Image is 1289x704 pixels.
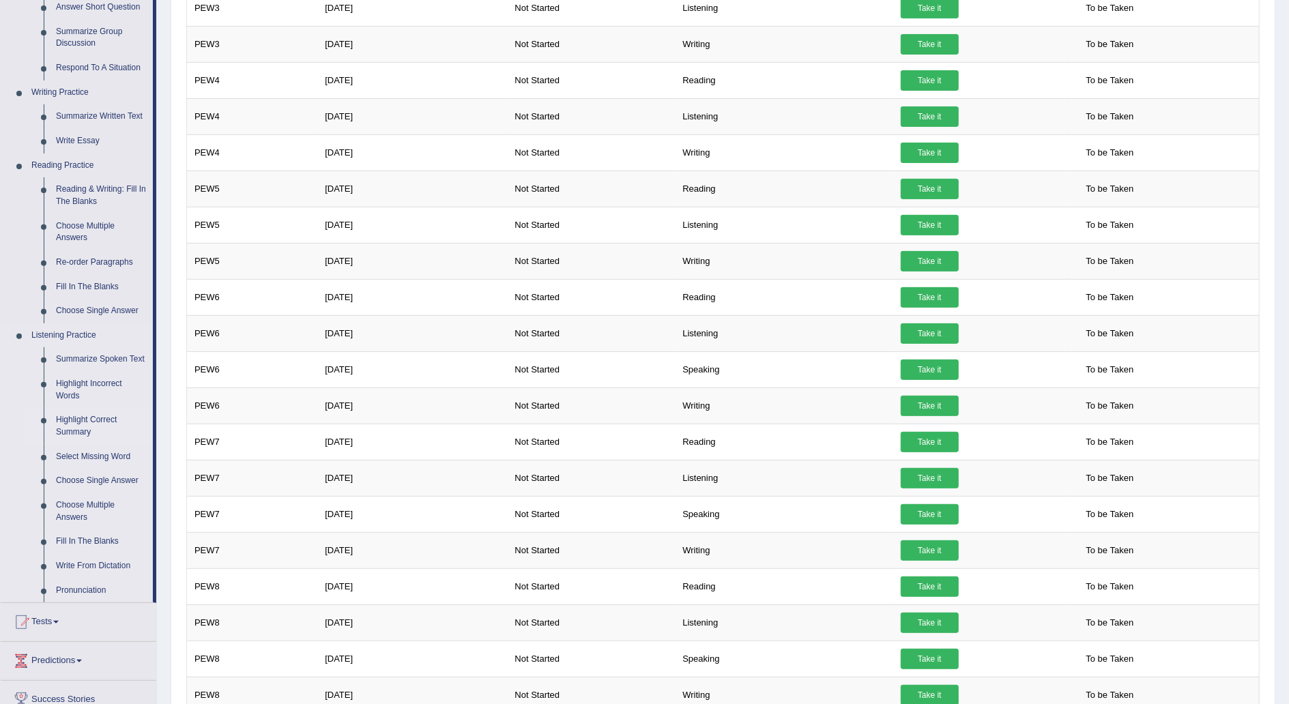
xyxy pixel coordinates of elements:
a: Take it [901,504,959,525]
td: Not Started [507,134,675,171]
span: To be Taken [1080,576,1141,597]
a: Choose Multiple Answers [50,493,153,529]
td: Not Started [507,641,675,677]
a: Take it [901,360,959,380]
td: PEW4 [187,134,318,171]
td: Writing [675,243,893,279]
a: Take it [901,215,959,235]
span: To be Taken [1080,215,1141,235]
a: Write From Dictation [50,554,153,578]
span: To be Taken [1080,70,1141,91]
td: Not Started [507,496,675,532]
td: Reading [675,171,893,207]
td: Not Started [507,98,675,134]
a: Take it [901,540,959,561]
td: Not Started [507,604,675,641]
span: To be Taken [1080,106,1141,127]
td: Reading [675,62,893,98]
a: Writing Practice [25,80,153,105]
a: Predictions [1,642,156,676]
td: PEW6 [187,351,318,387]
a: Take it [901,143,959,163]
a: Take it [901,613,959,633]
span: To be Taken [1080,251,1141,272]
a: Take it [901,576,959,597]
span: To be Taken [1080,287,1141,308]
td: Listening [675,207,893,243]
td: Reading [675,568,893,604]
td: Not Started [507,62,675,98]
a: Take it [901,396,959,416]
td: PEW5 [187,243,318,279]
a: Take it [901,179,959,199]
span: To be Taken [1080,396,1141,416]
td: Listening [675,460,893,496]
a: Fill In The Blanks [50,275,153,299]
a: Reading Practice [25,153,153,178]
td: Not Started [507,315,675,351]
a: Highlight Correct Summary [50,408,153,444]
a: Summarize Group Discussion [50,20,153,56]
td: Not Started [507,207,675,243]
td: PEW8 [187,641,318,677]
td: PEW8 [187,568,318,604]
td: PEW6 [187,387,318,424]
a: Choose Multiple Answers [50,214,153,250]
td: Listening [675,98,893,134]
td: PEW8 [187,604,318,641]
td: Not Started [507,460,675,496]
td: Not Started [507,279,675,315]
td: [DATE] [317,604,507,641]
a: Take it [901,70,959,91]
td: Speaking [675,351,893,387]
a: Take it [901,34,959,55]
a: Summarize Spoken Text [50,347,153,372]
span: To be Taken [1080,649,1141,669]
a: Take it [901,649,959,669]
a: Write Essay [50,129,153,153]
td: [DATE] [317,532,507,568]
span: To be Taken [1080,34,1141,55]
td: Not Started [507,351,675,387]
a: Choose Single Answer [50,469,153,493]
td: Writing [675,532,893,568]
a: Highlight Incorrect Words [50,372,153,408]
td: PEW4 [187,62,318,98]
td: [DATE] [317,351,507,387]
a: Summarize Written Text [50,104,153,129]
td: [DATE] [317,171,507,207]
td: [DATE] [317,387,507,424]
td: Not Started [507,171,675,207]
a: Listening Practice [25,323,153,348]
td: PEW7 [187,424,318,460]
a: Take it [901,323,959,344]
td: [DATE] [317,568,507,604]
a: Pronunciation [50,578,153,603]
td: [DATE] [317,641,507,677]
td: PEW7 [187,532,318,568]
td: Writing [675,387,893,424]
td: Reading [675,279,893,315]
td: [DATE] [317,315,507,351]
td: Speaking [675,641,893,677]
td: Not Started [507,568,675,604]
a: Take it [901,287,959,308]
span: To be Taken [1080,360,1141,380]
td: [DATE] [317,26,507,62]
td: [DATE] [317,243,507,279]
span: To be Taken [1080,143,1141,163]
a: Take it [901,106,959,127]
td: Not Started [507,424,675,460]
td: PEW4 [187,98,318,134]
td: Listening [675,315,893,351]
a: Reading & Writing: Fill In The Blanks [50,177,153,214]
span: To be Taken [1080,504,1141,525]
td: Writing [675,26,893,62]
td: PEW7 [187,496,318,532]
td: [DATE] [317,424,507,460]
td: [DATE] [317,496,507,532]
a: Choose Single Answer [50,299,153,323]
td: [DATE] [317,98,507,134]
td: [DATE] [317,279,507,315]
td: [DATE] [317,460,507,496]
